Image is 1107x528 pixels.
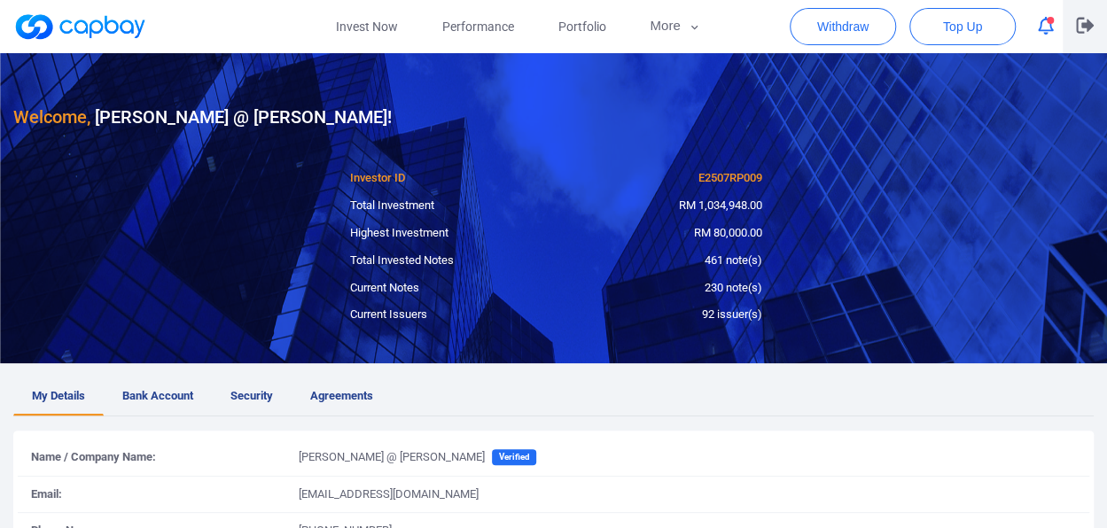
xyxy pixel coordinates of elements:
span: RM 1,034,948.00 [678,198,761,212]
span: Security [230,387,273,406]
p: [EMAIL_ADDRESS][DOMAIN_NAME] [299,485,1076,504]
span: Verified [492,449,536,465]
div: Investor ID [337,169,556,188]
span: Welcome, [13,106,90,128]
span: Bank Account [122,387,193,406]
span: RM 80,000.00 [693,226,761,239]
button: Withdraw [790,8,896,45]
span: Performance [441,17,513,36]
h3: [PERSON_NAME] @ [PERSON_NAME] ! [13,103,392,131]
div: Highest Investment [337,224,556,243]
p: Name / Company Name: [31,448,272,467]
div: Total Investment [337,197,556,215]
span: My Details [32,387,85,406]
span: 461 note(s) [704,253,761,267]
div: Current Issuers [337,306,556,324]
div: Total Invested Notes [337,252,556,270]
span: Agreements [310,387,373,406]
div: Current Notes [337,279,556,298]
p: [PERSON_NAME] @ [PERSON_NAME] [299,448,485,467]
p: Email: [31,485,272,504]
button: Top Up [909,8,1016,45]
span: Portfolio [557,17,605,36]
span: Top Up [943,18,982,35]
span: 92 issuer(s) [701,307,761,321]
div: E2507RP009 [556,169,775,188]
span: 230 note(s) [704,281,761,294]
